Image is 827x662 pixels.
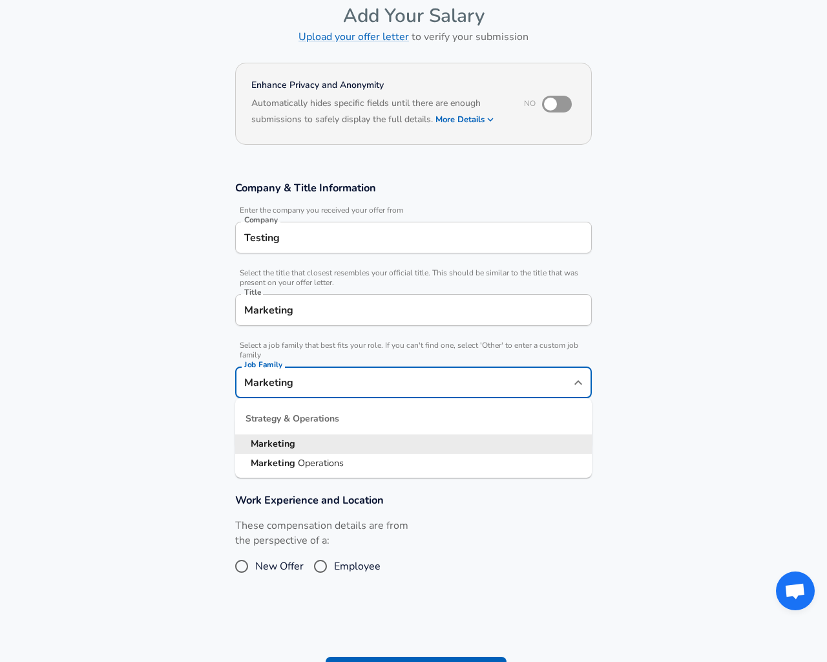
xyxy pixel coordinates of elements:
[235,493,592,507] h3: Work Experience and Location
[251,79,507,92] h4: Enhance Privacy and Anonymity
[776,571,815,610] div: Open chat
[241,300,586,320] input: Software Engineer
[244,216,278,224] label: Company
[298,30,409,44] a: Upload your offer letter
[251,456,298,469] strong: Marketing
[241,228,586,248] input: Google
[241,372,567,392] input: Software Engineer
[235,268,592,288] span: Select the title that closest resembles your official title. This should be similar to the title ...
[235,4,592,28] h4: Add Your Salary
[251,96,507,129] h6: Automatically hides specific fields until there are enough submissions to safely display the full...
[235,180,592,195] h3: Company & Title Information
[569,374,587,392] button: Close
[524,98,536,109] span: No
[235,206,592,215] span: Enter the company you received your offer from
[235,518,408,548] label: These compensation details are from the perspective of a:
[255,559,304,574] span: New Offer
[235,28,592,46] h6: to verify your submission
[435,111,495,129] button: More Details
[235,403,592,434] div: Strategy & Operations
[244,361,282,368] label: Job Family
[298,456,344,469] span: Operations
[251,437,295,450] strong: Marketing
[334,559,381,574] span: Employee
[244,288,261,296] label: Title
[235,341,592,360] span: Select a job family that best fits your role. If you can't find one, select 'Other' to enter a cu...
